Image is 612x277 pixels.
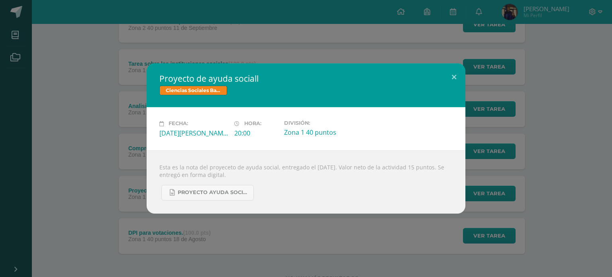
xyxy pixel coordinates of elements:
[159,73,453,84] h2: Proyecto de ayuda sociall
[284,128,353,137] div: Zona 1 40 puntos
[284,120,353,126] label: División:
[234,129,278,138] div: 20:00
[244,121,261,127] span: Hora:
[161,185,254,200] a: Proyecto ayuda social 2025.docx
[159,129,228,138] div: [DATE][PERSON_NAME]
[147,150,465,214] div: Esta es la nota del proyeceto de ayuda social, entregado el [DATE]. Valor neto de la actividad 15...
[159,86,227,95] span: Ciencias Sociales Bach IV
[178,189,249,196] span: Proyecto ayuda social 2025.docx
[443,63,465,90] button: Close (Esc)
[169,121,188,127] span: Fecha:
